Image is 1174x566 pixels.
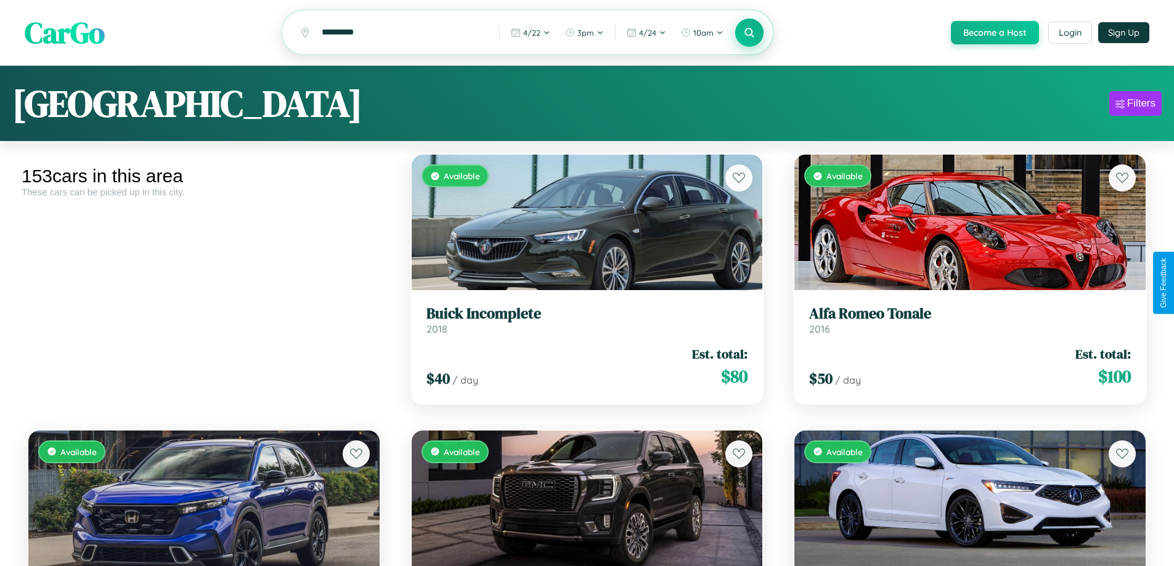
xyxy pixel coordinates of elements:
button: Become a Host [951,21,1039,44]
span: CarGo [25,12,105,53]
span: Est. total: [1075,345,1131,363]
span: 4 / 22 [523,28,540,38]
span: $ 50 [809,368,833,389]
span: / day [452,374,478,386]
button: Sign Up [1098,22,1149,43]
a: Alfa Romeo Tonale2016 [809,305,1131,335]
button: 4/24 [621,23,672,42]
button: 10am [675,23,730,42]
button: 4/22 [505,23,556,42]
div: Filters [1127,97,1156,110]
span: 4 / 24 [639,28,656,38]
button: 3pm [559,23,610,42]
span: 2016 [809,323,830,335]
span: 3pm [577,28,594,38]
span: 10am [693,28,714,38]
span: $ 100 [1098,364,1131,389]
h3: Buick Incomplete [426,305,748,323]
h1: [GEOGRAPHIC_DATA] [12,78,362,129]
span: Available [826,447,863,457]
span: $ 40 [426,368,450,389]
span: $ 80 [721,364,748,389]
span: Available [60,447,97,457]
span: / day [835,374,861,386]
div: Give Feedback [1159,258,1168,308]
button: Login [1048,22,1092,44]
div: 153 cars in this area [22,166,386,187]
span: 2018 [426,323,447,335]
div: These cars can be picked up in this city. [22,187,386,197]
a: Buick Incomplete2018 [426,305,748,335]
span: Available [826,171,863,181]
span: Available [444,447,480,457]
h3: Alfa Romeo Tonale [809,305,1131,323]
span: Est. total: [692,345,748,363]
button: Filters [1109,91,1162,116]
span: Available [444,171,480,181]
